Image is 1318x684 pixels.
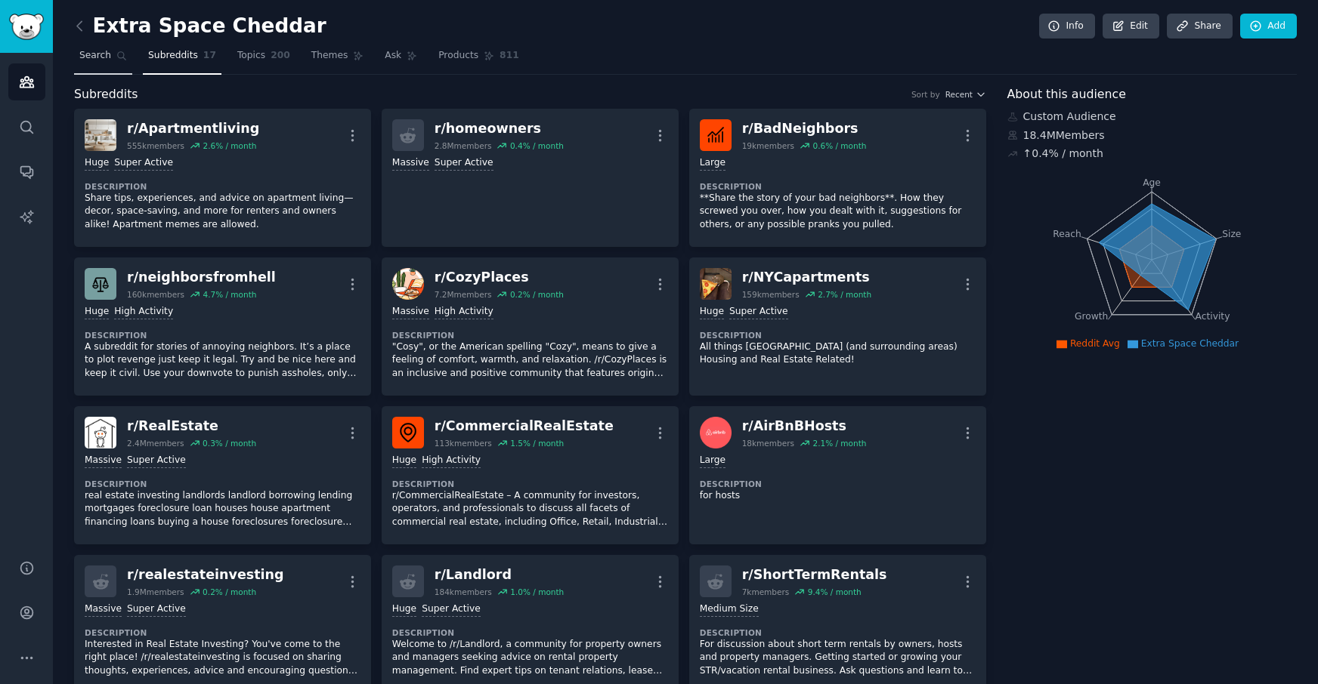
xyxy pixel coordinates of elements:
div: 0.3 % / month [203,438,256,448]
dt: Description [85,479,360,489]
p: Share tips, experiences, and advice on apartment living—decor, space-saving, and more for renters... [85,192,360,232]
div: 18k members [742,438,794,448]
p: For discussion about short term rentals by owners, hosts and property managers. Getting started o... [700,638,976,678]
div: Huge [392,602,416,617]
span: Search [79,49,111,63]
p: Interested in Real Estate Investing? You've come to the right place! /r/realestateinvesting is fo... [85,638,360,678]
div: Super Active [114,156,173,171]
div: r/ CommercialRealEstate [435,417,614,436]
div: 160k members [127,289,184,300]
tspan: Activity [1195,311,1230,322]
div: r/ NYCapartments [742,268,871,287]
dt: Description [392,330,668,340]
div: 4.7 % / month [203,289,256,300]
span: Topics [237,49,265,63]
div: r/ Apartmentliving [127,119,259,138]
div: 0.2 % / month [203,587,256,597]
a: Products811 [433,44,524,75]
a: Subreddits17 [143,44,221,75]
a: BadNeighborsr/BadNeighbors19kmembers0.6% / monthLargeDescription**Share the story of your bad nei... [689,109,986,247]
div: 1.0 % / month [510,587,564,597]
div: r/ BadNeighbors [742,119,867,138]
dt: Description [85,330,360,340]
p: A subreddit for stories of annoying neighbors. It’s a place to plot revenge just keep it legal. T... [85,340,360,381]
a: CozyPlacesr/CozyPlaces7.2Mmembers0.2% / monthMassiveHigh ActivityDescription"Cosy", or the Americ... [382,257,679,396]
div: High Activity [114,305,173,319]
div: 159k members [742,289,800,300]
div: High Activity [435,305,493,319]
div: r/ Landlord [435,565,564,584]
span: About this audience [1007,85,1126,104]
tspan: Age [1143,177,1161,188]
a: Share [1167,14,1232,39]
div: 1.9M members [127,587,184,597]
div: 19k members [742,140,794,151]
span: Reddit Avg [1070,338,1120,349]
div: r/ neighborsfromhell [127,268,276,287]
tspan: Reach [1053,228,1081,239]
span: 811 [500,49,519,63]
span: Subreddits [148,49,198,63]
div: 7.2M members [435,289,492,300]
p: real estate investing landlords landlord borrowing lending mortgages foreclosure loan houses hous... [85,489,360,529]
a: CommercialRealEstater/CommercialRealEstate113kmembers1.5% / monthHugeHigh ActivityDescriptionr/Co... [382,406,679,544]
p: All things [GEOGRAPHIC_DATA] (and surrounding areas) Housing and Real Estate Related! [700,340,976,367]
img: RealEstate [85,417,116,448]
span: Products [438,49,478,63]
div: 555k members [127,140,184,151]
p: r/CommercialRealEstate – A community for investors, operators, and professionals to discuss all f... [392,489,668,529]
dt: Description [700,330,976,340]
a: Info [1039,14,1095,39]
h2: Extra Space Cheddar [74,14,326,39]
div: 0.2 % / month [510,289,564,300]
dt: Description [700,181,976,192]
img: CozyPlaces [392,268,424,300]
div: Huge [392,454,416,468]
div: Large [700,156,726,171]
a: NYCapartmentsr/NYCapartments159kmembers2.7% / monthHugeSuper ActiveDescriptionAll things [GEOGRAP... [689,257,986,396]
div: 18.4M Members [1007,128,1298,143]
div: 184k members [435,587,492,597]
span: Themes [311,49,348,63]
tspan: Size [1222,228,1241,239]
div: Massive [392,305,429,319]
div: Huge [700,305,724,319]
div: r/ AirBnBHosts [742,417,867,436]
a: Themes [306,44,370,75]
div: Super Active [422,602,481,617]
p: Welcome to /r/Landlord, a community for property owners and managers seeking advice on rental pro... [392,638,668,678]
dt: Description [85,181,360,192]
div: 2.1 % / month [812,438,866,448]
span: Recent [945,89,973,100]
div: Super Active [729,305,788,319]
a: Edit [1103,14,1159,39]
div: Medium Size [700,602,759,617]
img: Apartmentliving [85,119,116,151]
img: GummySearch logo [9,14,44,40]
div: Super Active [127,454,186,468]
div: Custom Audience [1007,109,1298,125]
span: Ask [385,49,401,63]
div: Large [700,454,726,468]
a: Search [74,44,132,75]
dt: Description [392,627,668,638]
div: 7k members [742,587,790,597]
div: r/ realestateinvesting [127,565,284,584]
div: 113k members [435,438,492,448]
div: ↑ 0.4 % / month [1023,146,1103,162]
dt: Description [85,627,360,638]
span: 200 [271,49,290,63]
div: 9.4 % / month [808,587,862,597]
div: r/ RealEstate [127,417,256,436]
a: Add [1240,14,1297,39]
div: Super Active [127,602,186,617]
p: **Share the story of your bad neighbors**. How they screwed you over, how you dealt with it, sugg... [700,192,976,232]
span: Subreddits [74,85,138,104]
dt: Description [392,479,668,489]
div: Huge [85,305,109,319]
div: 0.4 % / month [510,140,564,151]
a: neighborsfromhellr/neighborsfromhell160kmembers4.7% / monthHugeHigh ActivityDescriptionA subreddi... [74,257,371,396]
div: 2.4M members [127,438,184,448]
img: CommercialRealEstate [392,417,424,448]
dt: Description [700,479,976,489]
